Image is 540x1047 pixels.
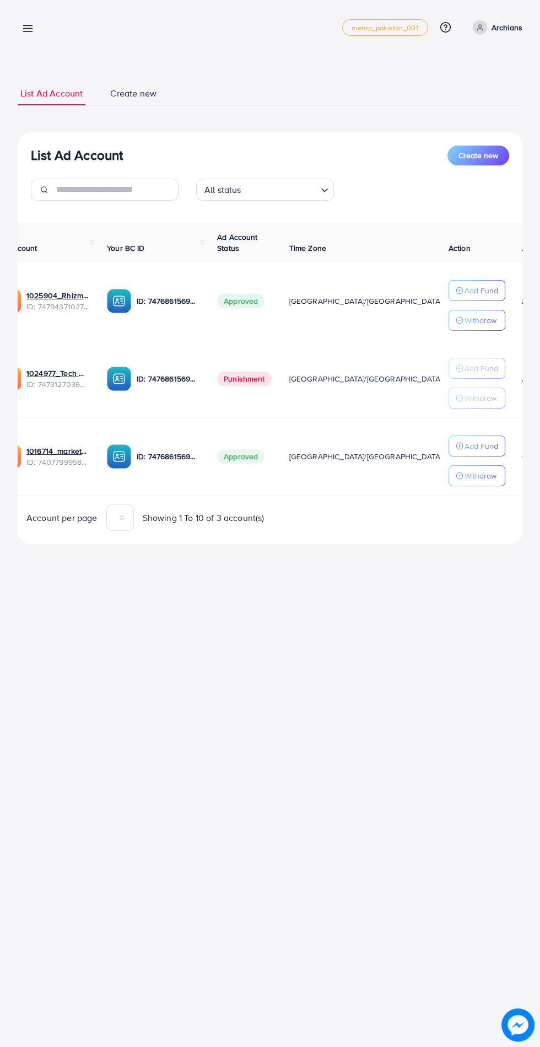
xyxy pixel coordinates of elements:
p: Withdraw [465,469,496,482]
button: Withdraw [449,465,505,486]
p: Add Fund [465,284,498,297]
div: <span class='underline'>1024977_Tech Wave_1739972983986</span></br>7473127036257615873 [26,368,89,390]
h3: List Ad Account [31,147,123,163]
button: Withdraw [449,388,505,409]
button: Create new [447,146,509,165]
span: Ad Account Status [217,232,258,254]
span: Account per page [26,512,98,524]
a: 1024977_Tech Wave_1739972983986 [26,368,89,379]
p: ID: 7476861569385742352 [137,372,199,385]
span: All status [202,182,244,198]
a: 1016714_marketbay_1724762849692 [26,445,89,457]
p: Withdraw [465,314,496,327]
div: Search for option [196,179,334,201]
button: Add Fund [449,280,505,301]
button: Add Fund [449,358,505,379]
span: [GEOGRAPHIC_DATA]/[GEOGRAPHIC_DATA] [289,373,442,384]
span: Create new [458,150,498,161]
p: ID: 7476861569385742352 [137,450,199,463]
span: Time Zone [289,243,326,254]
a: metap_pakistan_001 [342,19,428,36]
span: Your BC ID [107,243,145,254]
p: Add Fund [465,362,498,375]
img: image [501,1008,534,1041]
img: ic-ba-acc.ded83a64.svg [107,289,131,313]
span: ID: 7479437102770323473 [26,301,89,312]
span: Approved [217,449,264,464]
span: ID: 7473127036257615873 [26,379,89,390]
span: ID: 7407799958096789521 [26,457,89,468]
div: <span class='underline'>1025904_Rhizmall Archbeat_1741442161001</span></br>7479437102770323473 [26,290,89,313]
span: [GEOGRAPHIC_DATA]/[GEOGRAPHIC_DATA] [289,451,442,462]
input: Search for option [245,180,316,198]
p: Add Fund [465,439,498,453]
p: Withdraw [465,391,496,405]
span: List Ad Account [20,87,83,100]
p: ID: 7476861569385742352 [137,294,199,308]
span: Create new [110,87,156,100]
span: Punishment [217,372,272,386]
img: ic-ba-acc.ded83a64.svg [107,444,131,469]
button: Add Fund [449,436,505,457]
button: Withdraw [449,310,505,331]
a: Archians [468,20,522,35]
p: Archians [492,21,522,34]
span: Approved [217,294,264,308]
span: Action [449,243,471,254]
img: ic-ba-acc.ded83a64.svg [107,367,131,391]
span: [GEOGRAPHIC_DATA]/[GEOGRAPHIC_DATA] [289,296,442,307]
div: <span class='underline'>1016714_marketbay_1724762849692</span></br>7407799958096789521 [26,445,89,468]
span: metap_pakistan_001 [352,24,419,31]
span: Showing 1 To 10 of 3 account(s) [143,512,264,524]
a: 1025904_Rhizmall Archbeat_1741442161001 [26,290,89,301]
